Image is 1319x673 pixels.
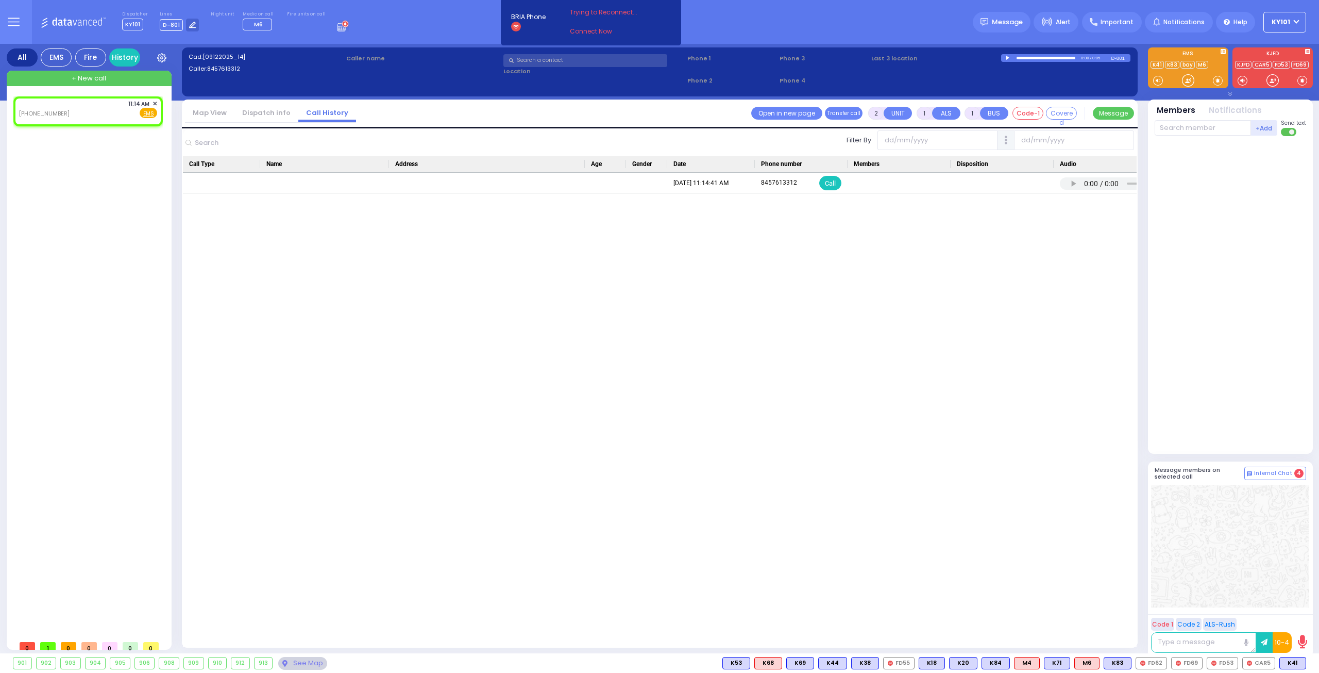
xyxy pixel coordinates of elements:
[1074,657,1100,669] div: ALS KJ
[1014,130,1134,150] input: dd/mm/yyyy
[632,160,652,168] span: Gender
[1272,18,1290,27] span: KY101
[761,176,797,190] div: 8457613312
[1253,61,1272,69] a: CAR5
[1279,657,1306,669] div: BLS
[819,176,841,190] div: Call
[982,657,1010,669] div: K84
[1163,18,1205,27] span: Notifications
[19,109,70,118] span: [PHONE_NUMBER]
[160,11,199,18] label: Lines
[1136,657,1167,669] div: FD62
[1046,107,1077,120] button: Covered
[919,657,945,669] div: K18
[243,11,275,18] label: Medic on call
[13,658,31,669] div: 901
[61,658,80,669] div: 903
[278,657,327,670] div: See map
[128,100,149,108] span: 11:14 AM
[1254,470,1292,477] span: Internal Chat
[254,20,263,28] span: M6
[1203,618,1237,631] button: ALS-Rush
[1180,61,1195,69] a: bay
[1080,52,1090,64] div: 0:00
[1012,107,1043,120] button: Code-1
[761,160,802,168] span: Phone number
[192,133,332,153] input: Search
[818,657,847,669] div: K44
[932,107,960,120] button: ALS
[1235,61,1252,69] a: KJFD
[1044,657,1070,669] div: K71
[75,48,106,67] div: Fire
[1263,12,1306,32] button: KY101
[207,64,240,73] span: 8457613312
[1291,61,1309,69] a: FD69
[1074,657,1100,669] div: M6
[854,160,880,168] span: Members
[1092,52,1101,64] div: 0:05
[1151,618,1174,631] button: Code 1
[687,54,776,63] span: Phone 1
[1104,657,1131,669] div: K83
[122,19,143,30] span: KY101
[61,642,76,650] span: 0
[122,11,148,18] label: Dispatcher
[298,108,356,118] a: Call History
[1014,657,1040,669] div: M4
[1101,18,1134,27] span: Important
[818,657,847,669] div: BLS
[266,160,282,168] span: Name
[751,107,822,120] a: Open in new page
[346,54,500,63] label: Caller name
[1207,657,1238,669] div: FD53
[1273,61,1290,69] a: FD53
[980,107,1008,120] button: BUS
[287,11,326,18] label: Fire units on call
[888,661,893,666] img: red-radio-icon.svg
[1111,54,1130,62] div: D-801
[135,658,155,669] div: 906
[980,18,988,26] img: message.svg
[255,658,273,669] div: 913
[1242,657,1275,669] div: CAR5
[1155,467,1244,480] h5: Message members on selected call
[1233,18,1247,27] span: Help
[40,642,56,650] span: 1
[982,657,1010,669] div: BLS
[143,110,154,118] u: EMS
[949,657,977,669] div: K20
[687,76,776,85] span: Phone 2
[231,658,249,669] div: 912
[1244,467,1306,480] button: Internal Chat 4
[1093,107,1134,120] button: Message
[667,173,755,193] div: [DATE] 11:14:41 AM
[109,48,140,67] a: History
[234,108,298,118] a: Dispatch info
[1279,657,1306,669] div: K41
[1232,51,1313,58] label: KJFD
[1211,661,1216,666] img: red-radio-icon.svg
[591,160,602,168] span: Age
[786,657,814,669] div: K69
[81,642,97,650] span: 0
[722,657,750,669] div: K53
[851,657,879,669] div: BLS
[1281,127,1297,137] label: Turn off text
[1151,61,1164,69] a: K41
[209,658,227,669] div: 910
[780,54,868,63] span: Phone 3
[123,642,138,650] span: 0
[1148,51,1228,58] label: EMS
[754,657,782,669] div: K68
[110,658,130,669] div: 905
[1060,160,1076,168] span: Audio
[1155,120,1251,136] input: Search member
[503,67,684,76] label: Location
[41,48,72,67] div: EMS
[202,53,245,61] span: [09122025_14]
[20,642,35,650] span: 0
[570,8,651,17] span: Trying to Reconnect...
[511,12,546,22] span: BRIA Phone
[37,658,56,669] div: 902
